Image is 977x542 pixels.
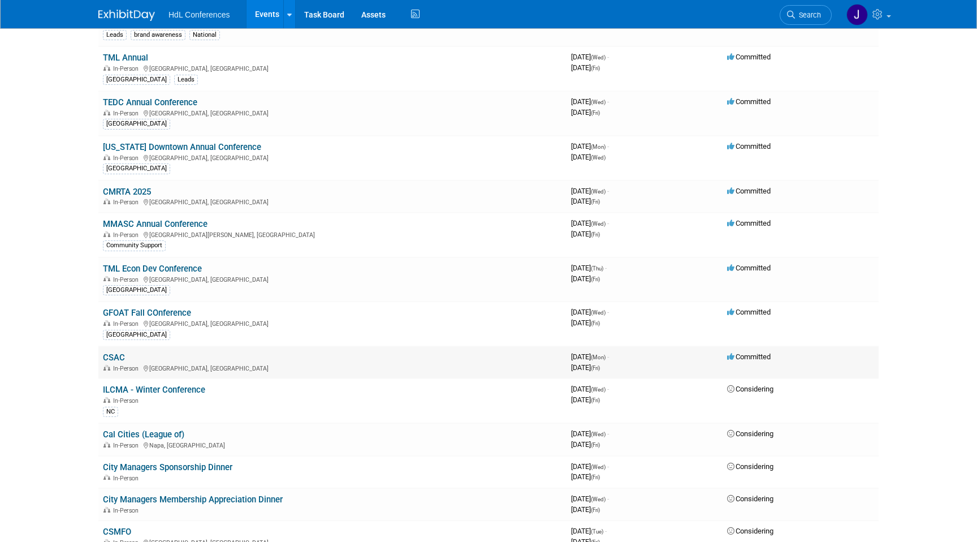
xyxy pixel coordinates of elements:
img: In-Person Event [103,199,110,204]
span: - [605,264,607,272]
div: [GEOGRAPHIC_DATA][PERSON_NAME], [GEOGRAPHIC_DATA] [103,230,562,239]
span: [DATE] [571,319,600,327]
img: In-Person Event [103,154,110,160]
span: (Mon) [591,144,606,150]
span: - [607,385,609,393]
a: GFOAT Fall COnference [103,308,191,318]
span: (Wed) [591,464,606,470]
span: - [607,462,609,471]
div: [GEOGRAPHIC_DATA] [103,330,170,340]
img: Johnny Nguyen [846,4,868,25]
span: (Wed) [591,154,606,161]
span: [DATE] [571,274,600,283]
span: [DATE] [571,462,609,471]
img: In-Person Event [103,320,110,326]
span: [DATE] [571,308,609,316]
div: [GEOGRAPHIC_DATA] [103,75,170,85]
span: Committed [727,264,771,272]
span: [DATE] [571,97,609,106]
div: [GEOGRAPHIC_DATA], [GEOGRAPHIC_DATA] [103,319,562,328]
div: Leads [103,30,127,40]
span: (Fri) [591,276,600,282]
span: [DATE] [571,440,600,449]
span: [DATE] [571,494,609,503]
div: [GEOGRAPHIC_DATA] [103,164,170,174]
span: In-Person [113,442,142,449]
span: (Wed) [591,309,606,316]
img: In-Person Event [103,65,110,71]
img: In-Person Event [103,365,110,371]
span: [DATE] [571,505,600,514]
span: Committed [727,308,771,316]
div: [GEOGRAPHIC_DATA], [GEOGRAPHIC_DATA] [103,153,562,162]
img: In-Person Event [103,276,110,282]
span: In-Person [113,320,142,328]
span: In-Person [113,65,142,72]
div: National [189,30,220,40]
img: ExhibitDay [98,10,155,21]
img: In-Person Event [103,507,110,513]
span: (Fri) [591,442,600,448]
span: - [607,219,609,227]
a: MMASC Annual Conference [103,219,207,229]
span: In-Person [113,199,142,206]
span: - [607,187,609,195]
span: [DATE] [571,472,600,481]
span: [DATE] [571,108,600,117]
span: (Fri) [591,507,600,513]
span: [DATE] [571,63,600,72]
img: In-Person Event [103,231,110,237]
span: [DATE] [571,395,600,404]
span: (Wed) [591,99,606,105]
div: Napa, [GEOGRAPHIC_DATA] [103,440,562,449]
span: (Thu) [591,265,603,272]
span: Search [795,11,821,19]
span: Considering [727,494,773,503]
span: (Fri) [591,365,600,371]
a: TEDC Annual Conference [103,97,197,107]
span: (Wed) [591,54,606,61]
span: [DATE] [571,352,609,361]
span: In-Person [113,507,142,514]
span: (Wed) [591,496,606,502]
span: HdL Conferences [168,10,230,19]
span: [DATE] [571,219,609,227]
span: (Fri) [591,231,600,238]
span: Committed [727,142,771,150]
span: In-Person [113,475,142,482]
span: [DATE] [571,197,600,205]
span: - [607,97,609,106]
span: [DATE] [571,385,609,393]
div: NC [103,407,118,417]
span: (Wed) [591,386,606,393]
span: Committed [727,219,771,227]
span: [DATE] [571,363,600,372]
span: - [607,352,609,361]
a: CSMFO [103,527,131,537]
span: (Fri) [591,397,600,403]
a: TML Econ Dev Conference [103,264,202,274]
a: Search [780,5,832,25]
a: CSAC [103,352,125,363]
img: In-Person Event [103,397,110,403]
div: Community Support [103,240,166,251]
span: (Fri) [591,320,600,326]
span: (Wed) [591,188,606,195]
span: [DATE] [571,187,609,195]
img: In-Person Event [103,442,110,448]
span: In-Person [113,154,142,162]
span: (Mon) [591,354,606,360]
span: (Fri) [591,65,600,71]
span: [DATE] [571,429,609,438]
span: (Fri) [591,474,600,480]
span: In-Person [113,231,142,239]
a: City Managers Sponsorship Dinner [103,462,232,472]
div: [GEOGRAPHIC_DATA], [GEOGRAPHIC_DATA] [103,274,562,283]
span: In-Person [113,397,142,405]
a: Cal Cities (League of) [103,429,184,440]
span: (Wed) [591,221,606,227]
div: Leads [174,75,198,85]
span: Committed [727,53,771,61]
div: [GEOGRAPHIC_DATA], [GEOGRAPHIC_DATA] [103,363,562,372]
span: (Fri) [591,110,600,116]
